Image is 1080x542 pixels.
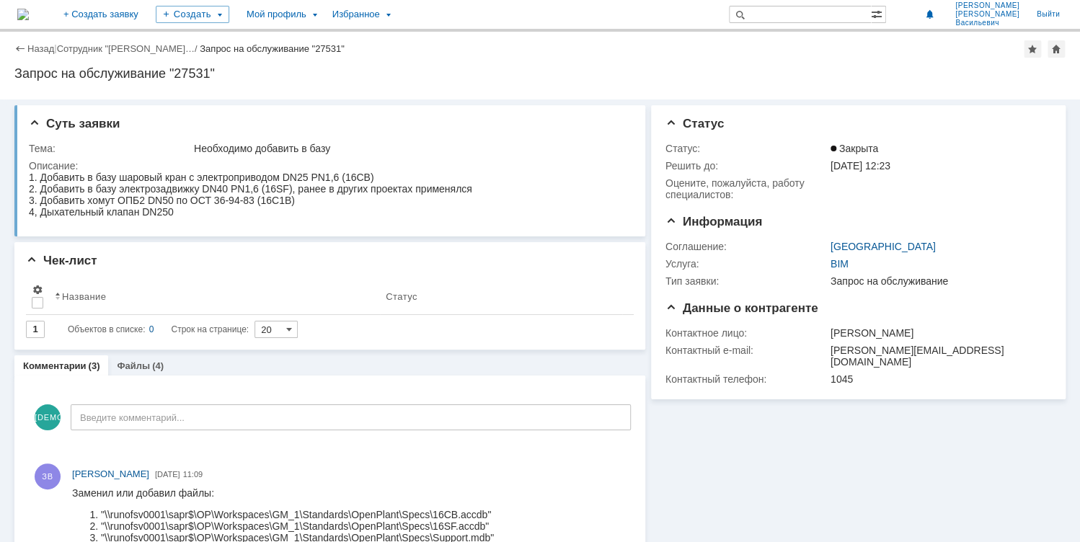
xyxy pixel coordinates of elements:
a: BIM [831,258,849,270]
li: "\\runofsv0001\sapr$\OP\Workspaces\GM_1\Standards\OpenPlant\Specs\16SF.accdb" [29,33,477,45]
div: Запрос на обслуживание "27531" [200,43,345,54]
li: "\\runofsv0001\sapr$\OP\Workspaces\GM_1\Standards\OpenPlant\Specs\16CB.accdb" [29,22,477,33]
a: Файлы [117,360,150,371]
img: logo [17,9,29,20]
div: Контактный телефон: [665,373,828,385]
span: [PERSON_NAME] [955,1,1019,10]
a: Перейти на домашнюю страницу [17,9,29,20]
span: Нет вопросов. [35,91,101,102]
div: Создать [156,6,229,23]
li: "\\runofsv0001\sapr$\OP\Workspaces\GM_1\Standards\Cell\OPB2.cel" [29,79,477,91]
span: В соответствии с требованиями классификатора необходимо указать для всех арматур: [35,160,449,172]
div: | [54,43,56,53]
div: Запрос на обслуживание [831,275,1045,287]
span: Примечание [63,206,122,218]
a: [PERSON_NAME] [72,467,149,481]
div: Статус [386,291,417,302]
div: Тема: [29,143,191,154]
span: [DATE] 12:23 [831,160,890,172]
a: Сотрудник "[PERSON_NAME]… [57,43,195,54]
div: 0 [149,321,154,338]
a: [GEOGRAPHIC_DATA] [831,241,936,252]
span: Информация [665,215,762,228]
span: Суть заявки [29,117,120,130]
span: Расширенный поиск [871,6,885,20]
div: Описание: [29,160,627,172]
span: Для шарового клапана с электроприводом прошу указать недостающие размеры отмечены знаком вопроса ... [35,10,542,33]
li: "\\runofsv0001\sapr$\OP\Workspaces\GM_1\Standards\OpenPlant\Specs\Support.mdb" [29,45,477,56]
div: Необходимо добавить в базу [194,143,624,154]
span: [DEMOGRAPHIC_DATA] [35,404,61,430]
span: Настройки [32,284,43,296]
span: Васильевич [955,19,1019,27]
div: Контактное лицо: [665,327,828,339]
span: [PERSON_NAME] [72,468,149,479]
span: Закрыта [831,143,878,154]
div: Услуга: [665,258,828,270]
div: Сделать домашней страницей [1048,40,1065,58]
div: / [57,43,200,54]
div: Тип заявки: [665,275,828,287]
span: Статус [665,117,724,130]
span: [PERSON_NAME] [955,10,1019,19]
a: Комментарии [23,360,87,371]
li: "\\runofsv0001\sapr$\OP\Workspaces\GM_1\Standards\Cell\МЭОФ-40_25-0.25-96К.cel" [29,68,477,79]
div: Добавить в избранное [1024,40,1041,58]
div: Oцените, пожалуйста, работу специалистов: [665,177,828,200]
span: Для дыхательного клапана нужно указать PN (кгс/см²) и тип уплотнительной поверхности фланца (ГОСТ... [35,102,526,160]
div: [PERSON_NAME][EMAIL_ADDRESS][DOMAIN_NAME] [831,345,1045,368]
th: Статус [380,278,622,315]
span: Объектов в списке: [68,324,145,334]
div: Контактный e-mail: [665,345,828,356]
th: Название [49,278,380,315]
li: "\\runofsv0001\sapr$\OP\Workspaces\GM_1\Standards\OpenPlant\Catalogs\Metric\Armatura.accdb" [29,56,477,68]
div: 1045 [831,373,1045,385]
div: Статус: [665,143,828,154]
div: Решить до: [665,160,828,172]
div: [PERSON_NAME] [831,327,1045,339]
span: 11:09 [183,470,203,479]
span: [DATE] [155,470,180,479]
div: Соглашение: [665,241,828,252]
span: Электрозадвижка в БД на DN 40 есть только на PN 25 кгс/см² в каталоге указанного производителя он... [35,33,522,91]
span: Чек-лист [26,254,97,267]
span: Класс герметичности затвора [63,195,202,206]
div: Запрос на обслуживание "27531" [14,66,1066,81]
i: Строк на странице: [68,321,249,338]
span: Типофигуру [63,172,119,183]
a: Назад [27,43,54,54]
span: Материал [63,183,110,195]
div: (3) [89,360,100,371]
span: Данные о контрагенте [665,301,818,315]
div: Название [62,291,106,302]
div: (4) [152,360,164,371]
